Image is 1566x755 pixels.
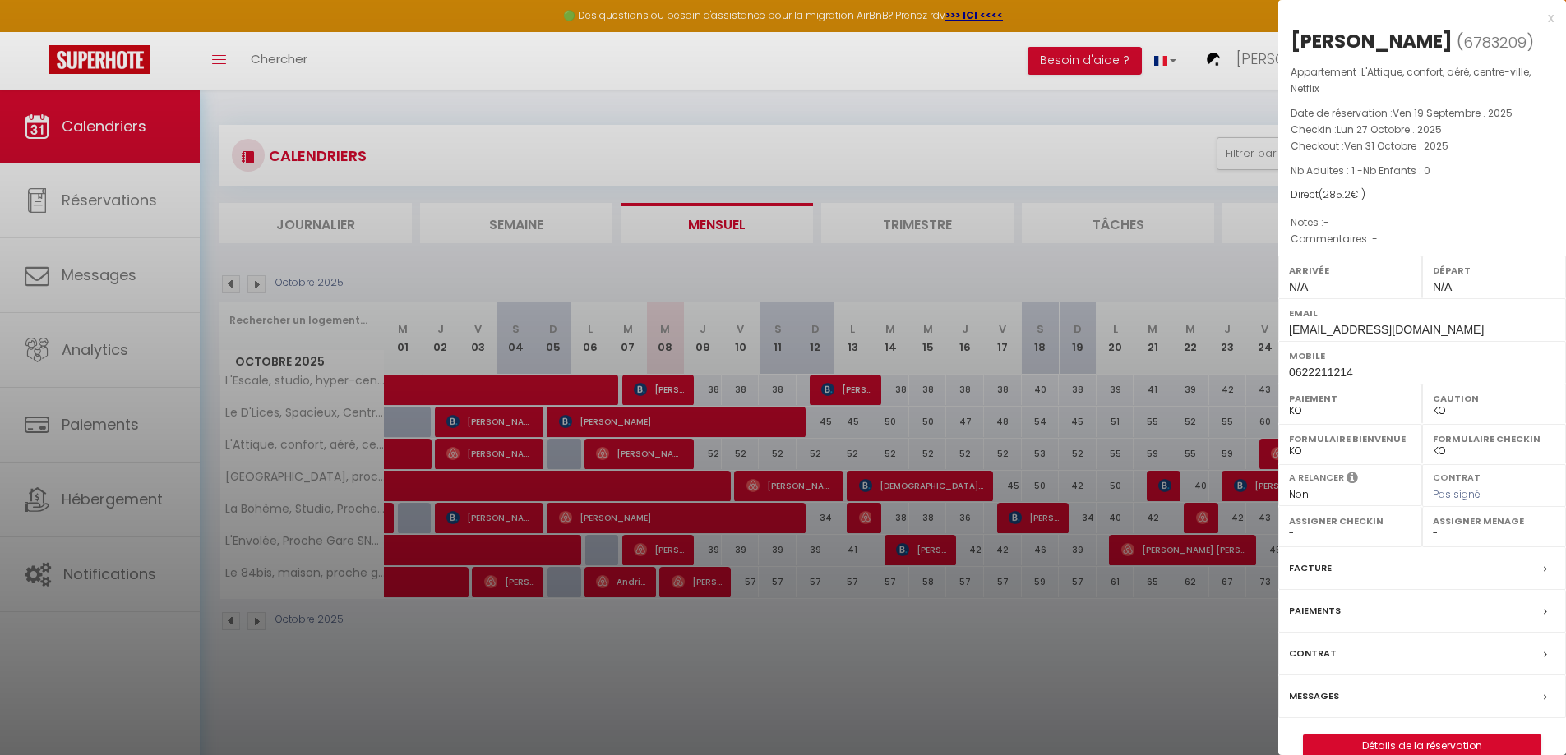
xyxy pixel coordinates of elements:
[1393,106,1513,120] span: Ven 19 Septembre . 2025
[1323,187,1351,201] span: 285.2
[1289,471,1344,485] label: A relancer
[1291,28,1453,54] div: [PERSON_NAME]
[1289,390,1411,407] label: Paiement
[1291,122,1554,138] p: Checkin :
[1433,487,1481,501] span: Pas signé
[1289,280,1308,293] span: N/A
[1344,139,1448,153] span: Ven 31 Octobre . 2025
[1433,471,1481,481] label: Contrat
[1289,430,1411,447] label: Formulaire Bienvenue
[1319,187,1365,201] span: ( € )
[1289,323,1484,336] span: [EMAIL_ADDRESS][DOMAIN_NAME]
[1433,390,1555,407] label: Caution
[1289,262,1411,279] label: Arrivée
[1463,32,1527,53] span: 6783209
[1291,64,1554,97] p: Appartement :
[1457,30,1534,53] span: ( )
[1291,138,1554,154] p: Checkout :
[1337,122,1442,136] span: Lun 27 Octobre . 2025
[1289,305,1555,321] label: Email
[1289,645,1337,662] label: Contrat
[1363,163,1430,177] span: Nb Enfants : 0
[1433,513,1555,529] label: Assigner Menage
[1289,348,1555,364] label: Mobile
[1323,215,1329,229] span: -
[1278,8,1554,28] div: x
[1291,231,1554,247] p: Commentaires :
[1289,559,1332,577] label: Facture
[1291,187,1554,203] div: Direct
[1289,602,1341,619] label: Paiements
[1372,232,1378,246] span: -
[1433,262,1555,279] label: Départ
[1289,688,1339,705] label: Messages
[1291,105,1554,122] p: Date de réservation :
[1291,65,1531,95] span: L'Attique, confort, aéré, centre-ville, Netflix
[1289,366,1353,379] span: 0622211214
[1291,163,1430,177] span: Nb Adultes : 1 -
[1433,430,1555,447] label: Formulaire Checkin
[1291,214,1554,231] p: Notes :
[1289,513,1411,529] label: Assigner Checkin
[1433,280,1452,293] span: N/A
[1347,471,1358,489] i: Sélectionner OUI si vous souhaiter envoyer les séquences de messages post-checkout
